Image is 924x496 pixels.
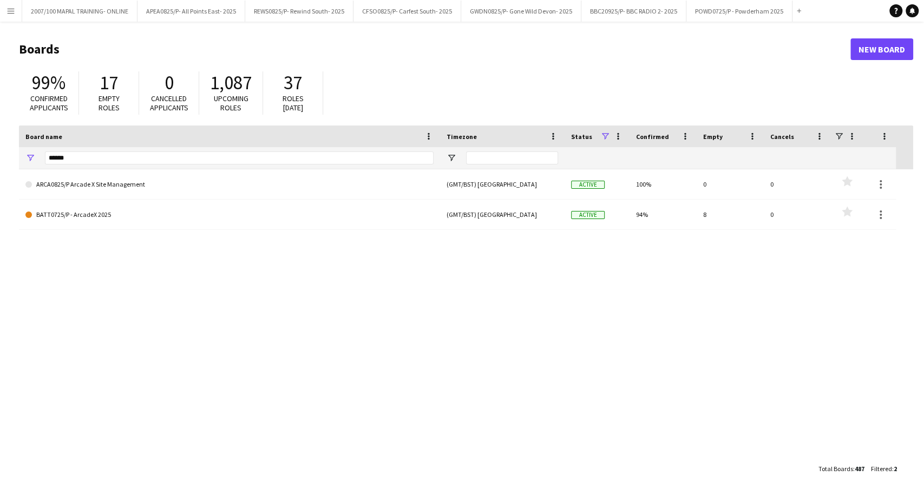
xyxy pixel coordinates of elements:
[447,153,456,163] button: Open Filter Menu
[818,458,864,479] div: :
[45,151,434,164] input: Board name Filter Input
[25,153,35,163] button: Open Filter Menu
[636,133,669,141] span: Confirmed
[137,1,245,22] button: APEA0825/P- All Points East- 2025
[99,94,120,113] span: Empty roles
[245,1,353,22] button: REWS0825/P- Rewind South- 2025
[165,71,174,95] span: 0
[150,94,188,113] span: Cancelled applicants
[581,1,686,22] button: BBC20925/P- BBC RADIO 2- 2025
[871,458,897,479] div: :
[283,94,304,113] span: Roles [DATE]
[850,38,913,60] a: New Board
[686,1,792,22] button: POWD0725/P - Powderham 2025
[214,94,248,113] span: Upcoming roles
[871,465,892,473] span: Filtered
[25,200,434,230] a: BATT0725/P - ArcadeX 2025
[764,200,831,229] div: 0
[571,181,605,189] span: Active
[22,1,137,22] button: 2007/100 MAPAL TRAINING- ONLINE
[25,169,434,200] a: ARCA0825/P Arcade X Site Management
[284,71,302,95] span: 37
[440,200,565,229] div: (GMT/BST) [GEOGRAPHIC_DATA]
[630,200,697,229] div: 94%
[770,133,794,141] span: Cancels
[630,169,697,199] div: 100%
[703,133,723,141] span: Empty
[466,151,558,164] input: Timezone Filter Input
[30,94,68,113] span: Confirmed applicants
[353,1,461,22] button: CFSO0825/P- Carfest South- 2025
[571,211,605,219] span: Active
[894,465,897,473] span: 2
[697,169,764,199] div: 0
[447,133,477,141] span: Timezone
[855,465,864,473] span: 487
[19,41,850,57] h1: Boards
[210,71,252,95] span: 1,087
[100,71,118,95] span: 17
[764,169,831,199] div: 0
[461,1,581,22] button: GWDN0825/P- Gone Wild Devon- 2025
[818,465,853,473] span: Total Boards
[697,200,764,229] div: 8
[25,133,62,141] span: Board name
[32,71,65,95] span: 99%
[571,133,592,141] span: Status
[440,169,565,199] div: (GMT/BST) [GEOGRAPHIC_DATA]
